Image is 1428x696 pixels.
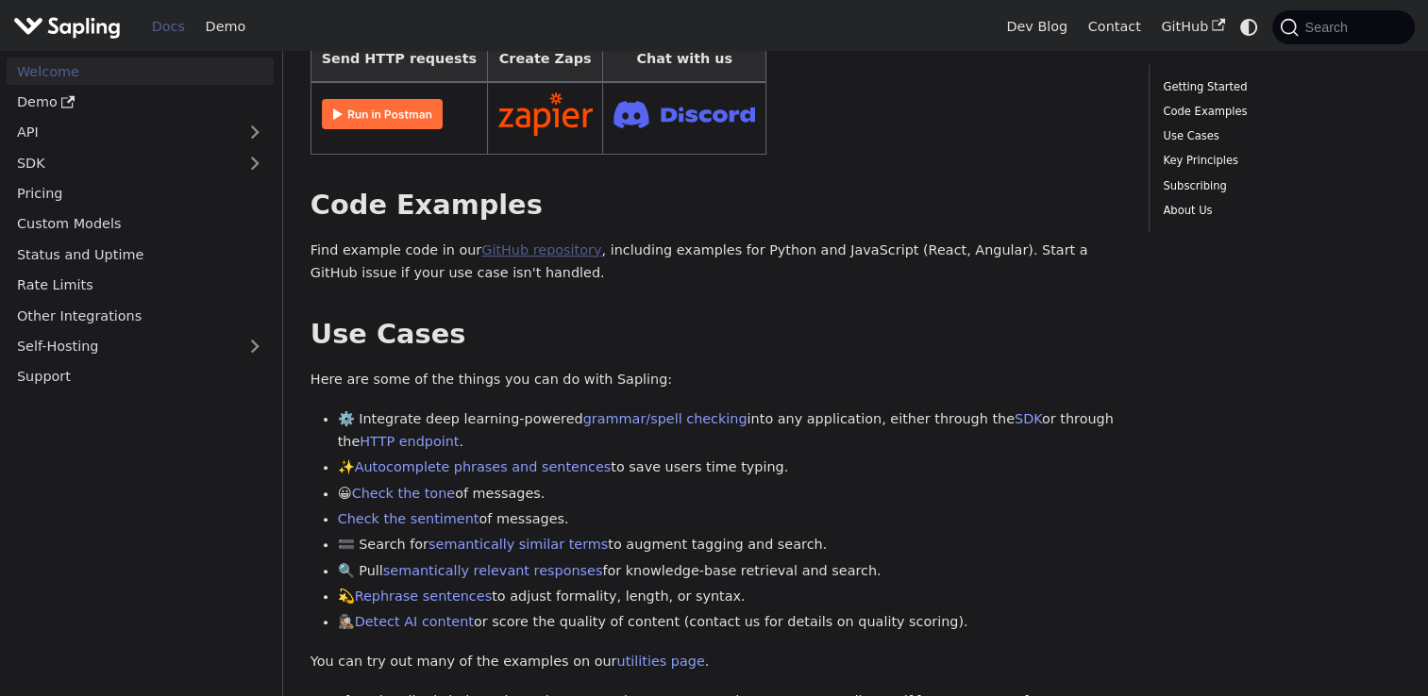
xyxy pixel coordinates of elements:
[13,13,121,41] img: Sapling.ai
[1163,103,1394,121] a: Code Examples
[7,58,274,85] a: Welcome
[7,210,274,238] a: Custom Models
[1163,152,1394,170] a: Key Principles
[338,408,1122,454] li: ⚙️ Integrate deep learning-powered into any application, either through the or through the .
[352,486,455,501] a: Check the tone
[7,272,274,299] a: Rate Limits
[583,411,748,426] a: grammar/spell checking
[311,38,487,82] th: Send HTTP requests
[311,651,1121,673] p: You can try out many of the examples on our .
[1235,13,1263,41] button: Switch between dark and light mode (currently system mode)
[1163,202,1394,220] a: About Us
[195,12,256,41] a: Demo
[7,302,274,329] a: Other Integrations
[355,588,492,604] a: Rephrase sentences
[487,38,603,82] th: Create Zaps
[355,459,612,474] a: Autocomplete phrases and sentences
[142,12,195,41] a: Docs
[311,318,1121,352] h2: Use Cases
[355,614,474,629] a: Detect AI content
[428,537,608,552] a: semantically similar terms
[613,95,755,134] img: Join Discord
[338,586,1122,608] li: 💫 to adjust formality, length, or syntax.
[996,12,1077,41] a: Dev Blog
[383,563,603,578] a: semantically relevant responses
[1163,177,1394,195] a: Subscribing
[7,240,274,268] a: Status and Uptime
[338,511,479,526] a: Check the sentiment
[338,508,1122,531] li: of messages.
[7,180,274,207] a: Pricing
[311,240,1121,285] p: Find example code in our , including examples for Python and JavaScript (React, Angular). Start a...
[603,38,766,82] th: Chat with us
[616,654,704,669] a: utilities page
[1163,78,1394,96] a: Getting Started
[7,149,236,176] a: SDK
[338,534,1122,556] li: 🟰 Search for to augment tagging and search.
[7,333,274,360] a: Self-Hosting
[338,483,1122,505] li: 😀 of messages.
[1151,12,1235,41] a: GitHub
[236,149,274,176] button: Expand sidebar category 'SDK'
[311,369,1121,391] p: Here are some of the things you can do with Sapling:
[322,99,443,129] img: Run in Postman
[7,119,236,146] a: API
[360,434,459,449] a: HTTP endpoint
[1163,127,1394,145] a: Use Cases
[7,363,274,390] a: Support
[338,611,1122,634] li: 🕵🏽‍♀️ or score the quality of content (contact us for details on quality scoring).
[498,92,593,136] img: Connect in Zapier
[338,456,1122,479] li: ✨ to save users time typing.
[7,89,274,116] a: Demo
[13,13,127,41] a: Sapling.aiSapling.ai
[311,189,1121,223] h2: Code Examples
[481,242,601,257] a: GitHub repository
[338,560,1122,583] li: 🔍 Pull for knowledge-base retrieval and search.
[236,119,274,146] button: Expand sidebar category 'API'
[1299,20,1359,35] span: Search
[1015,411,1042,426] a: SDK
[1078,12,1151,41] a: Contact
[1272,10,1414,44] button: Search (Command+K)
